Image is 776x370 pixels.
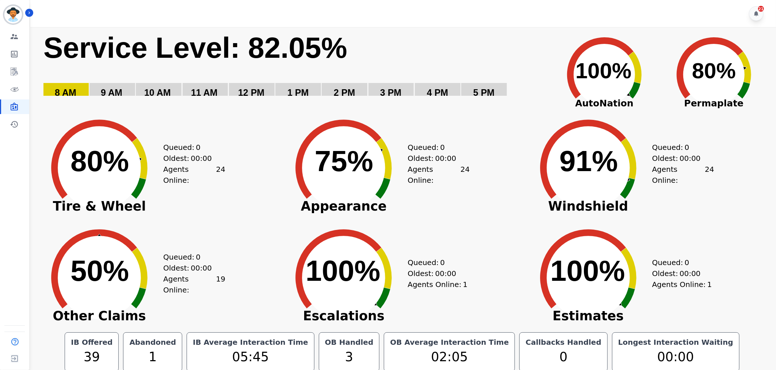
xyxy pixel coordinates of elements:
[35,203,163,210] span: Tire & Wheel
[191,263,212,273] span: 00:00
[280,312,408,320] span: Escalations
[196,142,200,153] span: 0
[69,347,114,367] div: 39
[680,268,701,279] span: 00:00
[758,6,764,12] div: 21
[617,337,735,347] div: Longest Interaction Waiting
[652,268,707,279] div: Oldest:
[707,279,712,290] span: 1
[408,279,470,290] div: Agents Online:
[524,203,652,210] span: Windshield
[652,279,714,290] div: Agents Online:
[334,87,355,98] text: 2 PM
[191,153,212,164] span: 00:00
[128,347,177,367] div: 1
[408,153,462,164] div: Oldest:
[408,268,462,279] div: Oldest:
[550,254,625,287] text: 100%
[550,97,659,110] span: AutoNation
[685,257,689,268] span: 0
[408,257,462,268] div: Queued:
[705,164,714,186] span: 24
[659,97,769,110] span: Permaplate
[163,273,225,295] div: Agents Online:
[144,87,171,98] text: 10 AM
[440,257,445,268] span: 0
[652,142,707,153] div: Queued:
[680,153,701,164] span: 00:00
[435,153,456,164] span: 00:00
[196,252,200,263] span: 0
[435,268,456,279] span: 00:00
[280,203,408,210] span: Appearance
[652,153,707,164] div: Oldest:
[463,279,468,290] span: 1
[55,87,76,98] text: 8 AM
[524,347,603,367] div: 0
[524,337,603,347] div: Callbacks Handled
[324,337,375,347] div: OB Handled
[524,312,652,320] span: Estimates
[163,164,225,186] div: Agents Online:
[460,164,470,186] span: 24
[473,87,494,98] text: 5 PM
[408,142,462,153] div: Queued:
[163,263,218,273] div: Oldest:
[128,337,177,347] div: Abandoned
[163,142,218,153] div: Queued:
[692,58,736,83] text: 80%
[69,337,114,347] div: IB Offered
[43,30,545,109] svg: Service Level: 0%
[43,31,347,64] text: Service Level: 82.05%
[191,337,310,347] div: IB Average Interaction Time
[4,6,22,23] img: Bordered avatar
[380,87,401,98] text: 3 PM
[324,347,375,367] div: 3
[559,145,618,177] text: 91%
[685,142,689,153] span: 0
[191,87,218,98] text: 11 AM
[617,347,735,367] div: 00:00
[70,145,129,177] text: 80%
[163,252,218,263] div: Queued:
[652,164,714,186] div: Agents Online:
[35,312,163,320] span: Other Claims
[306,254,381,287] text: 100%
[389,347,510,367] div: 02:05
[427,87,448,98] text: 4 PM
[216,164,225,186] span: 24
[238,87,264,98] text: 12 PM
[191,347,310,367] div: 05:45
[652,257,707,268] div: Queued:
[389,337,510,347] div: OB Average Interaction Time
[163,153,218,164] div: Oldest:
[576,58,631,83] text: 100%
[216,273,225,295] span: 19
[408,164,470,186] div: Agents Online:
[287,87,309,98] text: 1 PM
[440,142,445,153] span: 0
[315,145,373,177] text: 75%
[101,87,122,98] text: 9 AM
[70,254,129,287] text: 50%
